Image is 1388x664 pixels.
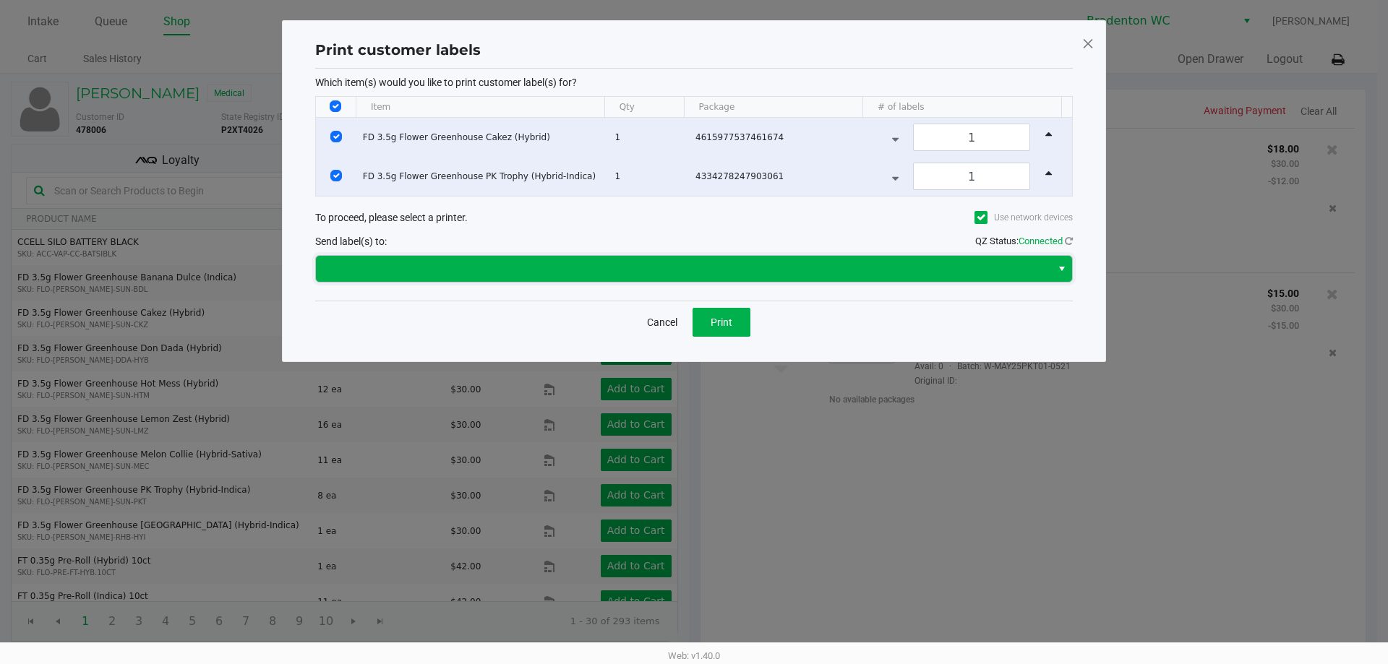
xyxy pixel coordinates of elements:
[689,157,870,196] td: 4334278247903061
[316,97,1072,196] div: Data table
[711,316,732,328] span: Print
[668,650,720,661] span: Web: v1.40.0
[604,97,684,118] th: Qty
[862,97,1061,118] th: # of labels
[1019,236,1063,246] span: Connected
[638,308,687,337] button: Cancel
[330,131,342,142] input: Select Row
[356,157,609,196] td: FD 3.5g Flower Greenhouse PK Trophy (Hybrid-Indica)
[608,118,689,157] td: 1
[693,308,750,337] button: Print
[330,170,342,181] input: Select Row
[684,97,862,118] th: Package
[315,212,468,223] span: To proceed, please select a printer.
[1051,256,1072,282] button: Select
[315,236,387,247] span: Send label(s) to:
[608,157,689,196] td: 1
[315,39,481,61] h1: Print customer labels
[356,118,609,157] td: FD 3.5g Flower Greenhouse Cakez (Hybrid)
[975,236,1073,246] span: QZ Status:
[974,211,1073,224] label: Use network devices
[356,97,604,118] th: Item
[315,76,1073,89] p: Which item(s) would you like to print customer label(s) for?
[689,118,870,157] td: 4615977537461674
[330,100,341,112] input: Select All Rows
